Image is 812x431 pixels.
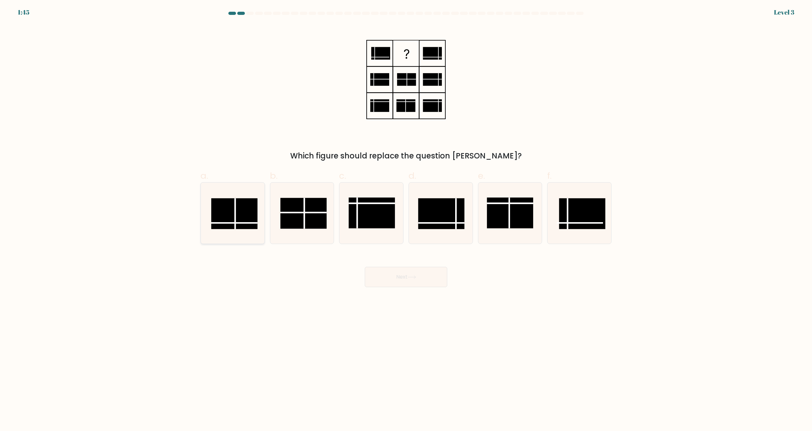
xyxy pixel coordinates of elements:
span: f. [547,170,552,182]
button: Next [365,267,447,287]
span: b. [270,170,278,182]
div: Level 3 [774,8,794,17]
div: 1:45 [18,8,29,17]
span: d. [409,170,416,182]
span: e. [478,170,485,182]
div: Which figure should replace the question [PERSON_NAME]? [204,150,608,162]
span: a. [200,170,208,182]
span: c. [339,170,346,182]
